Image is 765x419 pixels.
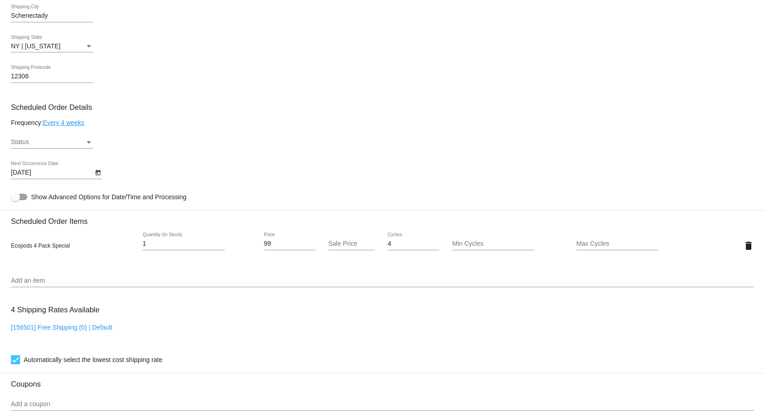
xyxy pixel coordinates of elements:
h3: 4 Shipping Rates Available [11,300,99,320]
input: Shipping City [11,12,93,20]
span: Ecopods 4 Pack Special [11,243,70,249]
mat-select: Status [11,139,93,146]
input: Shipping Postcode [11,73,93,80]
input: Cycles [388,240,439,248]
input: Add a coupon [11,401,754,408]
input: Next Occurrence Date [11,169,93,176]
h3: Coupons [11,373,754,388]
span: Automatically select the lowest cost shipping rate [24,354,162,365]
mat-icon: delete [743,240,754,251]
input: Min Cycles [452,240,534,248]
input: Max Cycles [576,240,658,248]
input: Sale Price [328,240,375,248]
mat-select: Shipping State [11,43,93,50]
input: Price [264,240,315,248]
span: Status [11,138,29,145]
input: Quantity (In Stock) [143,240,225,248]
h3: Scheduled Order Details [11,103,754,112]
a: [156501] Free Shipping (0) | Default [11,324,112,331]
span: Show Advanced Options for Date/Time and Processing [31,192,186,202]
a: Every 4 weeks [43,119,84,126]
h3: Scheduled Order Items [11,210,754,226]
input: Add an item [11,277,754,285]
div: Frequency: [11,119,754,126]
span: NY | [US_STATE] [11,42,61,50]
button: Open calendar [93,167,103,177]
